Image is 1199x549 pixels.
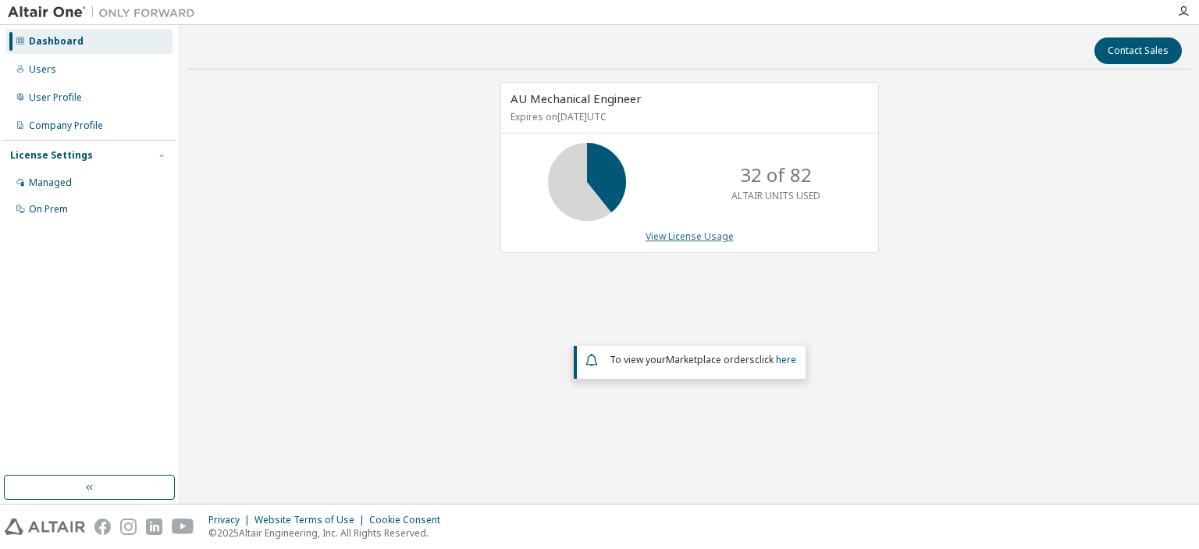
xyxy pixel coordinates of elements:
div: License Settings [10,149,93,162]
p: 32 of 82 [740,162,812,188]
span: To view your click [610,353,796,366]
img: facebook.svg [94,519,111,535]
span: AU Mechanical Engineer [511,91,642,106]
img: linkedin.svg [146,519,162,535]
p: Expires on [DATE] UTC [511,110,865,123]
button: Contact Sales [1094,37,1182,64]
img: Altair One [8,5,203,20]
p: ALTAIR UNITS USED [731,189,820,202]
img: instagram.svg [120,519,137,535]
em: Marketplace orders [666,353,755,366]
div: Cookie Consent [369,514,450,526]
a: here [776,353,796,366]
div: Company Profile [29,119,103,132]
div: Dashboard [29,35,84,48]
img: altair_logo.svg [5,519,85,535]
div: Users [29,63,56,76]
img: youtube.svg [172,519,194,535]
div: Website Terms of Use [254,514,369,526]
div: Managed [29,176,72,189]
div: User Profile [29,91,82,104]
div: On Prem [29,203,68,216]
a: View License Usage [646,230,734,243]
p: © 2025 Altair Engineering, Inc. All Rights Reserved. [208,526,450,540]
div: Privacy [208,514,254,526]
